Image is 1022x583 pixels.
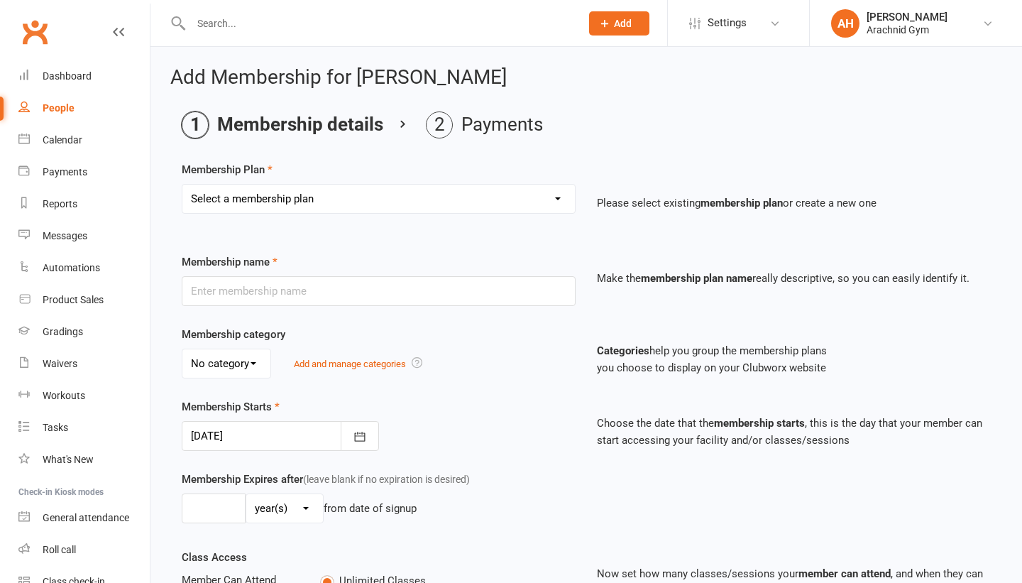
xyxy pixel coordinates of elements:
[43,454,94,465] div: What's New
[614,18,632,29] span: Add
[182,111,383,138] li: Membership details
[18,316,150,348] a: Gradings
[182,398,280,415] label: Membership Starts
[18,124,150,156] a: Calendar
[589,11,649,36] button: Add
[170,67,1002,89] h2: Add Membership for [PERSON_NAME]
[43,102,75,114] div: People
[798,567,891,580] strong: member can attend
[43,198,77,209] div: Reports
[867,23,947,36] div: Arachnid Gym
[597,344,649,357] strong: Categories
[43,326,83,337] div: Gradings
[43,544,76,555] div: Roll call
[18,156,150,188] a: Payments
[597,270,991,287] p: Make the really descriptive, so you can easily identify it.
[182,326,285,343] label: Membership category
[182,161,273,178] label: Membership Plan
[182,549,247,566] label: Class Access
[43,294,104,305] div: Product Sales
[597,415,991,449] p: Choose the date that the , this is the day that your member can start accessing your facility and...
[426,111,543,138] li: Payments
[18,412,150,444] a: Tasks
[18,252,150,284] a: Automations
[17,14,53,50] a: Clubworx
[700,197,783,209] strong: membership plan
[831,9,859,38] div: AH
[708,7,747,39] span: Settings
[18,188,150,220] a: Reports
[182,471,470,488] label: Membership Expires after
[43,70,92,82] div: Dashboard
[18,284,150,316] a: Product Sales
[18,380,150,412] a: Workouts
[43,230,87,241] div: Messages
[18,502,150,534] a: General attendance kiosk mode
[43,390,85,401] div: Workouts
[867,11,947,23] div: [PERSON_NAME]
[182,276,576,306] input: Enter membership name
[43,262,100,273] div: Automations
[187,13,571,33] input: Search...
[714,417,805,430] strong: membership starts
[43,512,129,523] div: General attendance
[294,359,406,369] a: Add and manage categories
[182,254,278,271] label: Membership name
[43,166,87,178] div: Payments
[597,342,991,376] p: help you group the membership plans you choose to display on your Clubworx website
[18,534,150,566] a: Roll call
[18,348,150,380] a: Waivers
[43,422,68,433] div: Tasks
[597,195,991,212] p: Please select existing or create a new one
[18,444,150,476] a: What's New
[324,500,417,517] div: from date of signup
[18,92,150,124] a: People
[641,272,752,285] strong: membership plan name
[18,60,150,92] a: Dashboard
[43,358,77,369] div: Waivers
[303,474,470,485] span: (leave blank if no expiration is desired)
[43,134,82,146] div: Calendar
[18,220,150,252] a: Messages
